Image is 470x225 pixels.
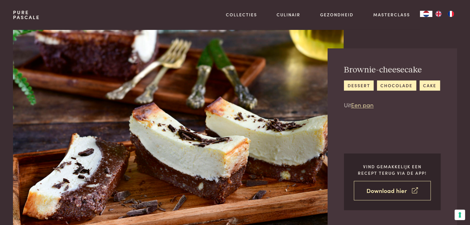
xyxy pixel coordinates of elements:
p: Uit [344,100,440,109]
a: Download hier [354,181,431,200]
a: NL [420,11,432,17]
a: Collecties [226,11,257,18]
h2: Brownie-cheesecake [344,65,440,76]
a: Culinair [277,11,300,18]
a: dessert [344,80,374,91]
div: Language [420,11,432,17]
a: Masterclass [373,11,410,18]
a: chocolade [377,80,416,91]
a: cake [420,80,440,91]
a: EN [432,11,445,17]
aside: Language selected: Nederlands [420,11,457,17]
a: FR [445,11,457,17]
ul: Language list [432,11,457,17]
a: PurePascale [13,10,40,20]
button: Uw voorkeuren voor toestemming voor trackingtechnologieën [455,210,465,220]
a: Een pan [351,100,374,109]
p: Vind gemakkelijk een recept terug via de app! [354,163,431,176]
a: Gezondheid [320,11,354,18]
